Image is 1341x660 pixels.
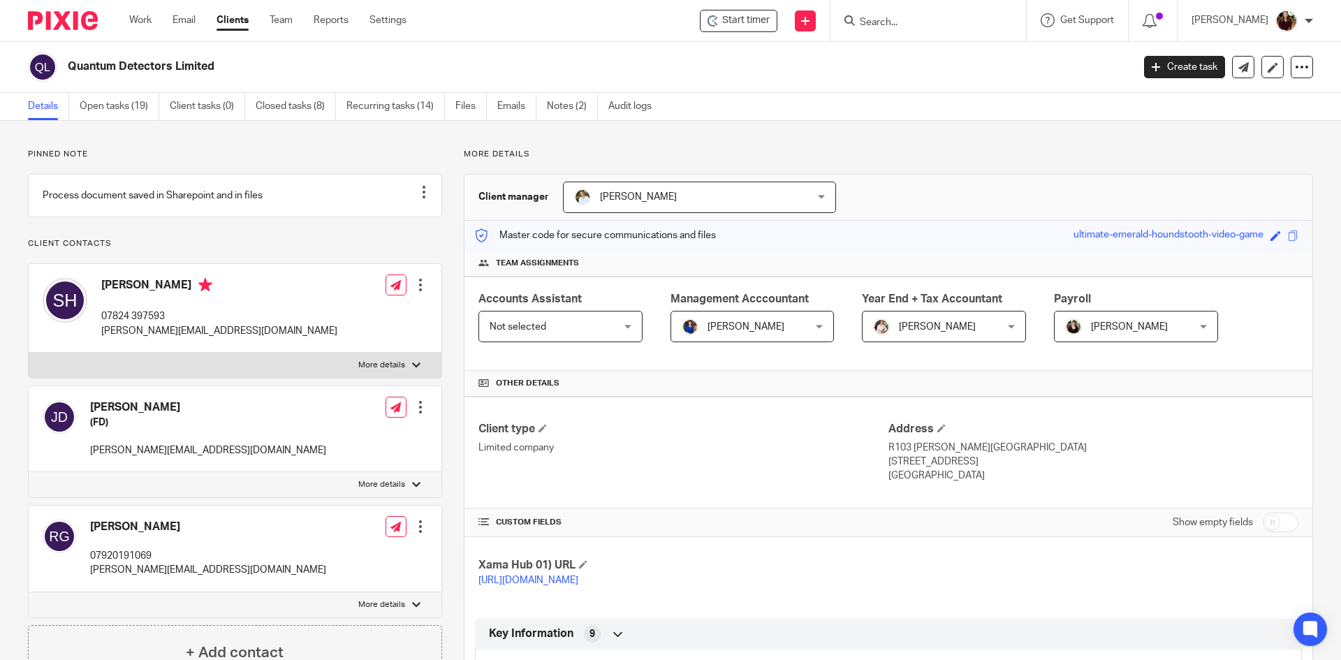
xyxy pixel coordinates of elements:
[888,441,1298,455] p: R103 [PERSON_NAME][GEOGRAPHIC_DATA]
[888,469,1298,483] p: [GEOGRAPHIC_DATA]
[68,59,912,74] h2: Quantum Detectors Limited
[455,93,487,120] a: Files
[858,17,984,29] input: Search
[314,13,349,27] a: Reports
[369,13,406,27] a: Settings
[475,228,716,242] p: Master code for secure communications and files
[1054,293,1091,305] span: Payroll
[464,149,1313,160] p: More details
[358,360,405,371] p: More details
[28,11,98,30] img: Pixie
[1073,228,1263,244] div: ultimate-emerald-houndstooth-video-game
[170,93,245,120] a: Client tasks (0)
[90,443,326,457] p: [PERSON_NAME][EMAIL_ADDRESS][DOMAIN_NAME]
[101,278,337,295] h4: [PERSON_NAME]
[873,318,890,335] img: Kayleigh%20Henson.jpeg
[1091,322,1168,332] span: [PERSON_NAME]
[600,192,677,202] span: [PERSON_NAME]
[547,93,598,120] a: Notes (2)
[1192,13,1268,27] p: [PERSON_NAME]
[478,441,888,455] p: Limited company
[198,278,212,292] i: Primary
[490,322,546,332] span: Not selected
[1065,318,1082,335] img: Helen%20Campbell.jpeg
[90,400,326,415] h4: [PERSON_NAME]
[722,13,770,28] span: Start timer
[700,10,777,32] div: Quantum Detectors Limited
[358,479,405,490] p: More details
[478,190,549,204] h3: Client manager
[888,455,1298,469] p: [STREET_ADDRESS]
[489,626,573,641] span: Key Information
[1060,15,1114,25] span: Get Support
[90,416,326,430] h5: (FD)
[256,93,336,120] a: Closed tasks (8)
[608,93,662,120] a: Audit logs
[173,13,196,27] a: Email
[478,517,888,528] h4: CUSTOM FIELDS
[497,93,536,120] a: Emails
[270,13,293,27] a: Team
[478,293,582,305] span: Accounts Assistant
[101,309,337,323] p: 07824 397593
[43,278,87,323] img: svg%3E
[1275,10,1298,32] img: MaxAcc_Sep21_ElliDeanPhoto_030.jpg
[28,238,442,249] p: Client contacts
[129,13,152,27] a: Work
[80,93,159,120] a: Open tasks (19)
[478,575,578,585] a: [URL][DOMAIN_NAME]
[496,378,559,389] span: Other details
[589,627,595,641] span: 9
[43,400,76,434] img: svg%3E
[574,189,591,205] img: sarah-royle.jpg
[708,322,784,332] span: [PERSON_NAME]
[496,258,579,269] span: Team assignments
[90,563,326,577] p: [PERSON_NAME][EMAIL_ADDRESS][DOMAIN_NAME]
[90,549,326,563] p: 07920191069
[90,520,326,534] h4: [PERSON_NAME]
[28,93,69,120] a: Details
[358,599,405,610] p: More details
[28,149,442,160] p: Pinned note
[101,324,337,338] p: [PERSON_NAME][EMAIL_ADDRESS][DOMAIN_NAME]
[1144,56,1225,78] a: Create task
[28,52,57,82] img: svg%3E
[682,318,698,335] img: Nicole.jpeg
[478,422,888,437] h4: Client type
[899,322,976,332] span: [PERSON_NAME]
[43,520,76,553] img: svg%3E
[346,93,445,120] a: Recurring tasks (14)
[862,293,1002,305] span: Year End + Tax Accountant
[478,558,888,573] h4: Xama Hub 01) URL
[1173,515,1253,529] label: Show empty fields
[217,13,249,27] a: Clients
[888,422,1298,437] h4: Address
[670,293,809,305] span: Management Acccountant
